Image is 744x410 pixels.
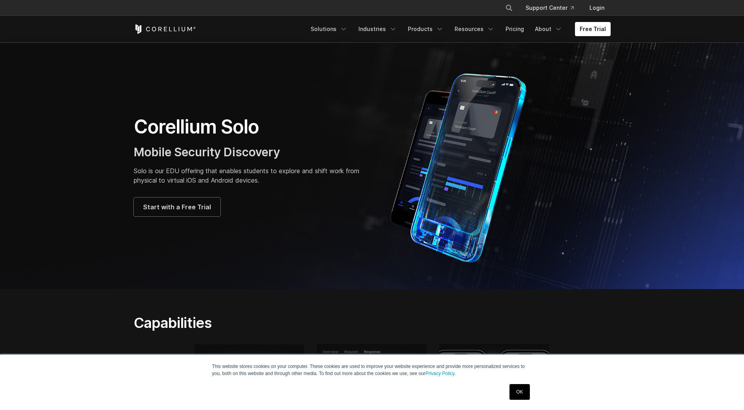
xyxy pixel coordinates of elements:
[134,314,446,331] h2: Capabilities
[134,166,364,185] p: Solo is our EDU offering that enables students to explore and shift work from physical to virtual...
[134,115,364,139] h1: Corellium Solo
[426,371,456,376] a: Privacy Policy.
[403,22,448,36] a: Products
[134,24,196,34] a: Corellium Home
[502,1,516,15] button: Search
[530,22,567,36] a: About
[380,68,549,264] img: Corellium Solo for mobile app security solutions
[134,145,280,159] span: Mobile Security Discovery
[212,363,532,377] p: This website stores cookies on your computer. These cookies are used to improve your website expe...
[143,202,211,212] span: Start with a Free Trial
[306,22,352,36] a: Solutions
[501,22,529,36] a: Pricing
[496,1,611,15] div: Navigation Menu
[134,198,220,216] a: Start with a Free Trial
[575,22,611,36] a: Free Trial
[450,22,499,36] a: Resources
[519,1,580,15] a: Support Center
[354,22,402,36] a: Industries
[306,22,611,36] div: Navigation Menu
[509,384,529,400] a: OK
[583,1,611,15] a: Login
